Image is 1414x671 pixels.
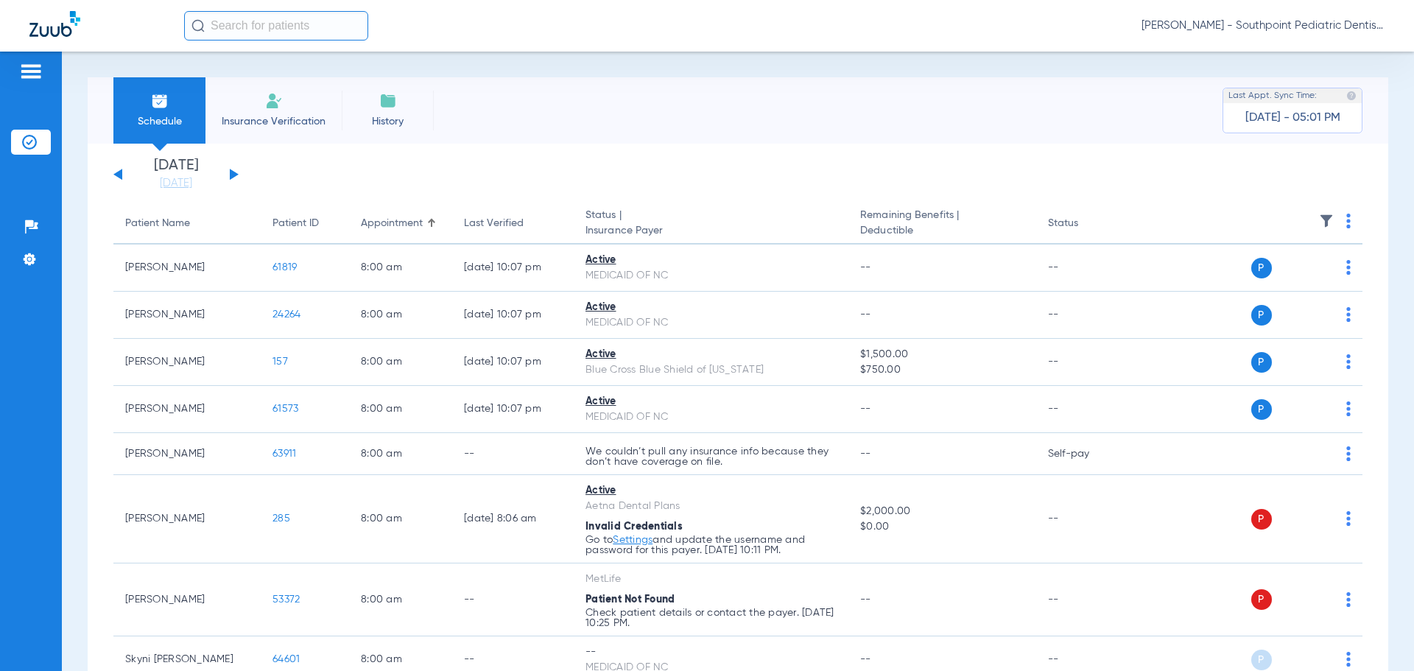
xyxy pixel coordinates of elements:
[1228,88,1317,103] span: Last Appt. Sync Time:
[349,386,452,433] td: 8:00 AM
[272,216,337,231] div: Patient ID
[113,292,261,339] td: [PERSON_NAME]
[1346,511,1351,526] img: group-dot-blue.svg
[1346,260,1351,275] img: group-dot-blue.svg
[585,410,837,425] div: MEDICAID OF NC
[585,535,837,555] p: Go to and update the username and password for this payer. [DATE] 10:11 PM.
[585,394,837,410] div: Active
[361,216,440,231] div: Appointment
[860,362,1024,378] span: $750.00
[349,339,452,386] td: 8:00 AM
[151,92,169,110] img: Schedule
[585,223,837,239] span: Insurance Payer
[272,262,297,273] span: 61819
[1036,386,1136,433] td: --
[1251,650,1272,670] span: P
[585,594,675,605] span: Patient Not Found
[113,245,261,292] td: [PERSON_NAME]
[452,292,574,339] td: [DATE] 10:07 PM
[272,404,298,414] span: 61573
[1036,292,1136,339] td: --
[1251,305,1272,326] span: P
[860,504,1024,519] span: $2,000.00
[1036,475,1136,563] td: --
[585,347,837,362] div: Active
[860,449,871,459] span: --
[860,654,871,664] span: --
[1036,563,1136,636] td: --
[1346,401,1351,416] img: group-dot-blue.svg
[860,262,871,273] span: --
[464,216,562,231] div: Last Verified
[452,475,574,563] td: [DATE] 8:06 AM
[1346,214,1351,228] img: group-dot-blue.svg
[860,223,1024,239] span: Deductible
[19,63,43,80] img: hamburger-icon
[272,309,300,320] span: 24264
[1251,352,1272,373] span: P
[272,356,288,367] span: 157
[585,499,837,514] div: Aetna Dental Plans
[361,216,423,231] div: Appointment
[132,176,220,191] a: [DATE]
[1346,354,1351,369] img: group-dot-blue.svg
[272,594,300,605] span: 53372
[613,535,653,545] a: Settings
[585,608,837,628] p: Check patient details or contact the payer. [DATE] 10:25 PM.
[1251,399,1272,420] span: P
[1245,110,1340,125] span: [DATE] - 05:01 PM
[452,339,574,386] td: [DATE] 10:07 PM
[349,245,452,292] td: 8:00 AM
[113,433,261,475] td: [PERSON_NAME]
[1036,339,1136,386] td: --
[585,572,837,587] div: MetLife
[132,158,220,191] li: [DATE]
[452,245,574,292] td: [DATE] 10:07 PM
[860,347,1024,362] span: $1,500.00
[125,216,249,231] div: Patient Name
[585,268,837,284] div: MEDICAID OF NC
[349,563,452,636] td: 8:00 AM
[1036,433,1136,475] td: Self-pay
[860,519,1024,535] span: $0.00
[184,11,368,41] input: Search for patients
[1251,258,1272,278] span: P
[113,563,261,636] td: [PERSON_NAME]
[860,404,871,414] span: --
[452,386,574,433] td: [DATE] 10:07 PM
[1340,600,1414,671] iframe: Chat Widget
[349,433,452,475] td: 8:00 AM
[585,521,683,532] span: Invalid Credentials
[464,216,524,231] div: Last Verified
[1346,592,1351,607] img: group-dot-blue.svg
[585,644,837,660] div: --
[585,362,837,378] div: Blue Cross Blue Shield of [US_STATE]
[217,114,331,129] span: Insurance Verification
[113,475,261,563] td: [PERSON_NAME]
[1319,214,1334,228] img: filter.svg
[353,114,423,129] span: History
[113,339,261,386] td: [PERSON_NAME]
[1251,509,1272,530] span: P
[585,253,837,268] div: Active
[124,114,194,129] span: Schedule
[585,446,837,467] p: We couldn’t pull any insurance info because they don’t have coverage on file.
[272,513,290,524] span: 285
[860,594,871,605] span: --
[452,433,574,475] td: --
[585,315,837,331] div: MEDICAID OF NC
[125,216,190,231] div: Patient Name
[848,203,1035,245] th: Remaining Benefits |
[1036,203,1136,245] th: Status
[1142,18,1385,33] span: [PERSON_NAME] - Southpoint Pediatric Dentistry
[1036,245,1136,292] td: --
[191,19,205,32] img: Search Icon
[265,92,283,110] img: Manual Insurance Verification
[585,483,837,499] div: Active
[272,216,319,231] div: Patient ID
[585,300,837,315] div: Active
[1346,307,1351,322] img: group-dot-blue.svg
[574,203,848,245] th: Status |
[29,11,80,37] img: Zuub Logo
